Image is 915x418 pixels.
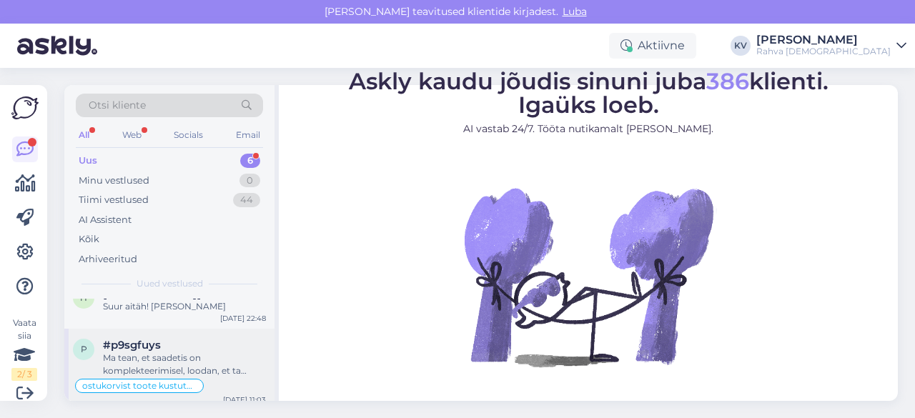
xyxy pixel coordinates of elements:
span: Askly kaudu jõudis sinuni juba klienti. Igaüks loeb. [349,67,829,119]
span: p [81,344,87,354]
div: Arhiveeritud [79,252,137,267]
div: Rahva [DEMOGRAPHIC_DATA] [756,46,891,57]
div: 0 [239,174,260,188]
img: No Chat active [460,148,717,405]
div: Socials [171,126,206,144]
div: Tiimi vestlused [79,193,149,207]
span: 386 [706,67,749,95]
span: ostukorvist toote kustutamine [82,382,197,390]
div: [PERSON_NAME] [756,34,891,46]
div: Web [119,126,144,144]
div: [DATE] 22:48 [220,313,266,324]
div: Aktiivne [609,33,696,59]
div: KV [731,36,751,56]
span: #p9sgfuys [103,339,161,352]
div: 44 [233,193,260,207]
span: Luba [558,5,591,18]
div: Suur aitäh! [PERSON_NAME] [103,300,266,313]
div: Email [233,126,263,144]
div: 2 / 3 [11,368,37,381]
div: All [76,126,92,144]
div: Kõik [79,232,99,247]
div: [DATE] 11:03 [223,394,266,405]
span: Otsi kliente [89,98,146,113]
div: Uus [79,154,97,168]
div: AI Assistent [79,213,132,227]
span: Uued vestlused [137,277,203,290]
div: Ma tean, et saadetis on komplekteerimisel, loodan, et ta varsti siiski jõuaks. [103,352,266,377]
p: AI vastab 24/7. Tööta nutikamalt [PERSON_NAME]. [349,121,829,136]
div: 6 [240,154,260,168]
div: Vaata siia [11,317,37,381]
a: [PERSON_NAME]Rahva [DEMOGRAPHIC_DATA] [756,34,906,57]
img: Askly Logo [11,96,39,119]
div: Minu vestlused [79,174,149,188]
